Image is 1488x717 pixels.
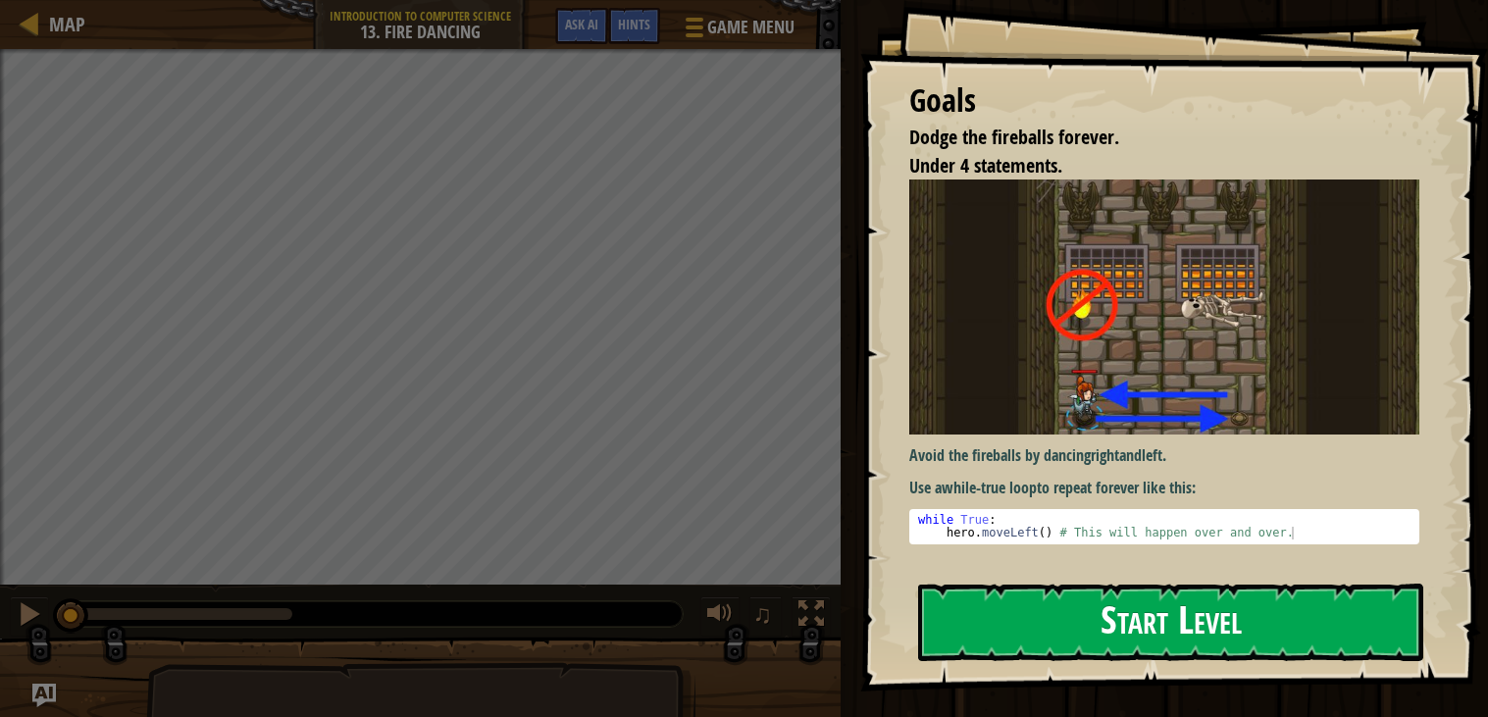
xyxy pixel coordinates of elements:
span: Map [49,11,85,37]
button: Game Menu [670,8,806,54]
button: Toggle fullscreen [792,596,831,637]
button: Ask AI [32,684,56,707]
p: Avoid the fireballs by dancing and . [909,444,1419,467]
div: Move To ... [8,131,1480,149]
div: Sign out [8,96,1480,114]
div: Delete [8,61,1480,78]
li: Under 4 statements. [885,152,1414,180]
span: Game Menu [707,15,795,40]
button: Ask AI [555,8,608,44]
span: Dodge the fireballs forever. [909,124,1119,150]
a: Map [39,11,85,37]
div: Options [8,78,1480,96]
span: Ask AI [565,15,598,33]
li: Dodge the fireballs forever. [885,124,1414,152]
strong: left [1142,444,1162,466]
span: Hints [618,15,650,33]
strong: while-true loop [942,477,1037,498]
span: Under 4 statements. [909,152,1062,179]
button: ♫ [749,596,783,637]
div: Goals [909,78,1419,124]
div: Sort A > Z [8,8,1480,26]
span: ♫ [753,599,773,629]
button: Start Level [918,584,1423,661]
strong: right [1091,444,1119,466]
button: Ctrl + P: Pause [10,596,49,637]
div: Rename [8,114,1480,131]
div: Move To ... [8,43,1480,61]
p: Use a to repeat forever like this: [909,477,1419,499]
img: Fire dancing [909,179,1419,435]
div: Sort New > Old [8,26,1480,43]
button: Adjust volume [700,596,740,637]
